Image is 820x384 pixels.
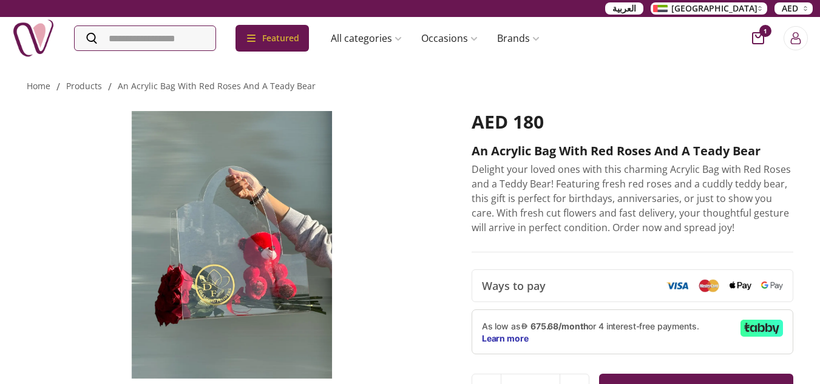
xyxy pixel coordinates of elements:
[27,80,50,92] a: Home
[75,26,215,50] input: Search
[412,26,487,50] a: Occasions
[774,2,813,15] button: AED
[782,2,798,15] span: AED
[56,79,60,94] li: /
[118,80,316,92] a: an acrylic bag with red roses and a teady bear
[752,32,764,44] button: cart-button
[612,2,636,15] span: العربية
[651,2,767,15] button: [GEOGRAPHIC_DATA]
[482,277,546,294] span: Ways to pay
[761,281,783,290] img: Google Pay
[784,26,808,50] button: Login
[108,79,112,94] li: /
[472,109,544,134] span: AED 180
[698,279,720,292] img: Mastercard
[472,143,794,160] h2: An acrylic bag with red roses and a teady bear
[235,25,309,52] div: Featured
[472,162,794,235] p: Delight your loved ones with this charming Acrylic Bag with Red Roses and a Teddy Bear! Featuring...
[66,80,102,92] a: products
[12,17,55,59] img: Nigwa-uae-gifts
[671,2,757,15] span: [GEOGRAPHIC_DATA]
[759,25,771,37] span: 1
[487,26,549,50] a: Brands
[730,281,751,291] img: Apple Pay
[321,26,412,50] a: All categories
[27,111,438,379] img: An acrylic bag with red roses and a teady bear
[653,5,668,12] img: Arabic_dztd3n.png
[666,281,688,290] img: Visa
